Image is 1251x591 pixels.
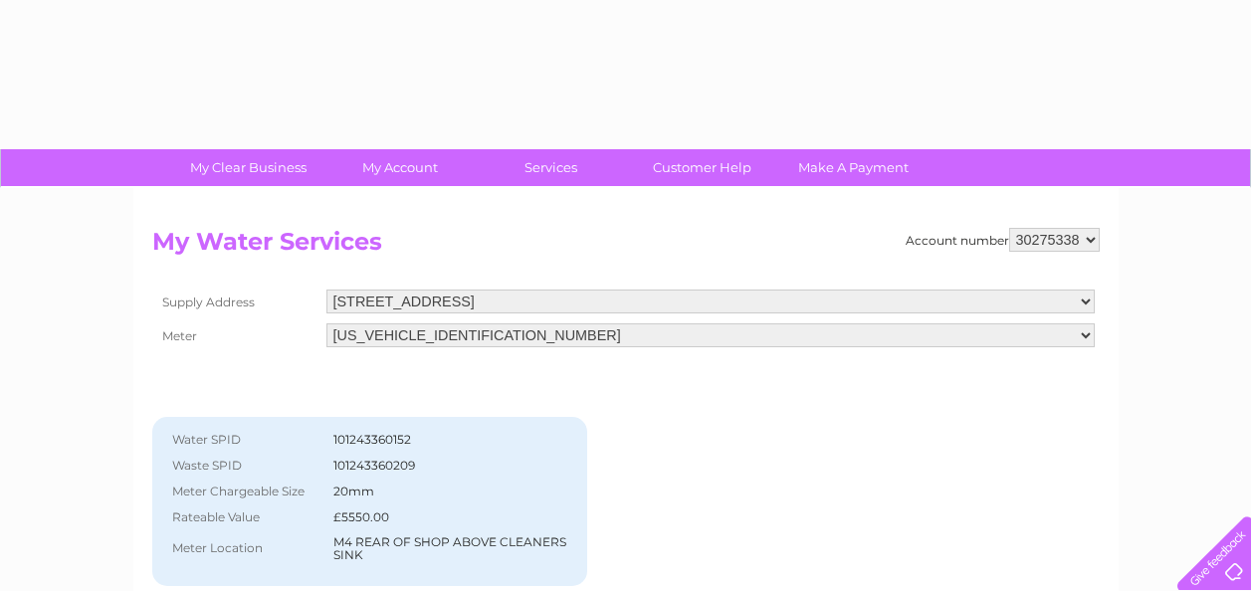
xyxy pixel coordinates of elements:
td: 101243360209 [328,453,578,479]
td: M4 REAR OF SHOP ABOVE CLEANERS SINK [328,530,578,568]
a: Services [469,149,633,186]
td: £5550.00 [328,504,578,530]
div: Account number [906,228,1100,252]
a: My Account [317,149,482,186]
a: Make A Payment [771,149,936,186]
td: 20mm [328,479,578,504]
th: Meter Chargeable Size [162,479,328,504]
th: Water SPID [162,427,328,453]
th: Supply Address [152,285,321,318]
a: My Clear Business [166,149,330,186]
td: 101243360152 [328,427,578,453]
th: Meter Location [162,530,328,568]
th: Waste SPID [162,453,328,479]
a: Customer Help [620,149,784,186]
th: Rateable Value [162,504,328,530]
th: Meter [152,318,321,352]
h2: My Water Services [152,228,1100,266]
